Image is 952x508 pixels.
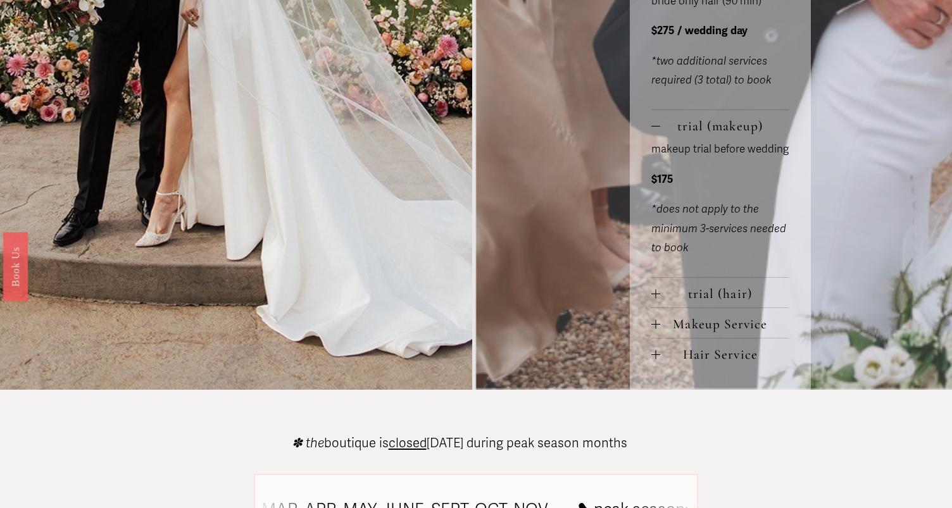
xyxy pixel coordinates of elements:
[389,435,427,451] span: closed
[651,338,789,368] button: Hair Service
[651,278,789,307] button: trial (hair)
[651,202,786,254] em: *does not apply to the minimum 3-services needed to book
[651,110,789,140] button: trial (makeup)
[651,24,748,37] strong: $275 / wedding day
[651,308,789,338] button: Makeup Service
[651,173,673,186] strong: $175
[292,437,627,450] p: boutique is [DATE] during peak season months
[660,346,789,362] span: Hair Service
[660,316,789,332] span: Makeup Service
[651,54,772,87] em: *two additional services required (3 total) to book
[660,118,789,134] span: trial (makeup)
[651,140,789,159] p: makeup trial before wedding
[292,435,324,451] em: ✽ the
[660,285,789,302] span: trial (hair)
[3,232,28,300] a: Book Us
[651,140,789,277] div: trial (makeup)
